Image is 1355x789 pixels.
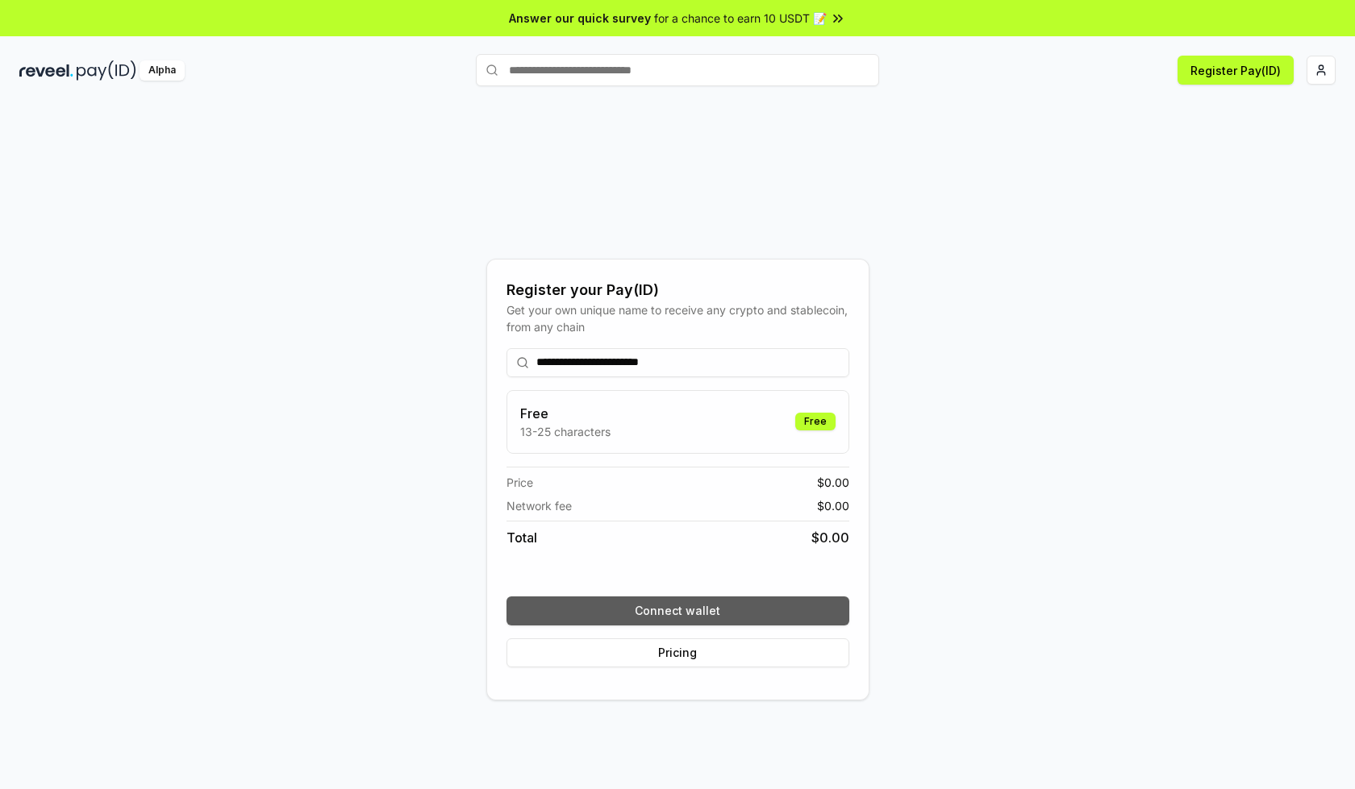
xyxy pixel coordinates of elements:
div: Register your Pay(ID) [507,279,849,301]
p: 13-25 characters [520,423,611,440]
h3: Free [520,404,611,423]
span: $ 0.00 [817,497,849,514]
span: $ 0.00 [811,528,849,547]
div: Get your own unique name to receive any crypto and stablecoin, from any chain [507,301,849,335]
button: Pricing [507,638,849,667]
span: Answer our quick survey [509,10,651,27]
span: for a chance to earn 10 USDT 📝 [654,10,827,27]
img: reveel_dark [19,60,73,81]
span: Network fee [507,497,572,514]
span: Price [507,474,533,491]
span: Total [507,528,537,547]
div: Free [795,413,836,430]
div: Alpha [140,60,185,81]
img: pay_id [77,60,136,81]
button: Register Pay(ID) [1178,56,1294,85]
button: Connect wallet [507,596,849,625]
span: $ 0.00 [817,474,849,491]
